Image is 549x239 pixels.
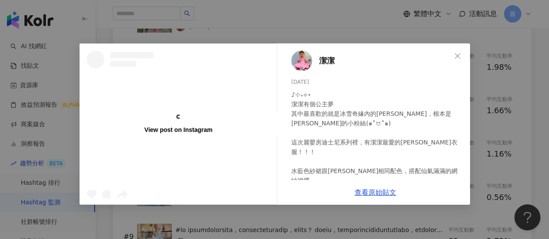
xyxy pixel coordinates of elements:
span: close [454,52,461,59]
button: Close [449,47,466,65]
div: View post on Instagram [144,126,212,134]
span: 潔潔 [319,55,335,67]
a: View post on Instagram [80,44,277,204]
a: 查看原始貼文 [355,188,396,196]
div: [DATE] [291,78,463,86]
a: KOL Avatar潔潔 [291,50,451,71]
img: KOL Avatar [291,50,312,71]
